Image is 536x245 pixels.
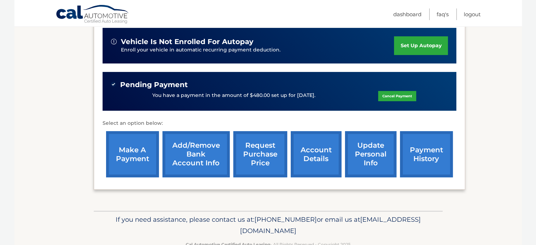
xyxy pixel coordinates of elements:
span: Pending Payment [120,80,188,89]
a: update personal info [345,131,396,177]
span: vehicle is not enrolled for autopay [121,37,253,46]
a: Logout [464,8,481,20]
span: [PHONE_NUMBER] [254,215,317,223]
a: set up autopay [394,36,448,55]
p: If you need assistance, please contact us at: or email us at [98,214,438,237]
p: Enroll your vehicle in automatic recurring payment deduction. [121,46,394,54]
p: Select an option below: [103,119,456,128]
span: [EMAIL_ADDRESS][DOMAIN_NAME] [240,215,421,235]
a: Add/Remove bank account info [162,131,230,177]
a: account details [291,131,341,177]
a: Dashboard [393,8,421,20]
a: Cal Automotive [56,5,130,25]
a: request purchase price [233,131,287,177]
img: check-green.svg [111,82,116,87]
a: Cancel Payment [378,91,416,101]
img: alert-white.svg [111,39,117,44]
a: payment history [400,131,453,177]
a: make a payment [106,131,159,177]
p: You have a payment in the amount of $480.00 set up for [DATE]. [152,92,315,99]
a: FAQ's [437,8,449,20]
